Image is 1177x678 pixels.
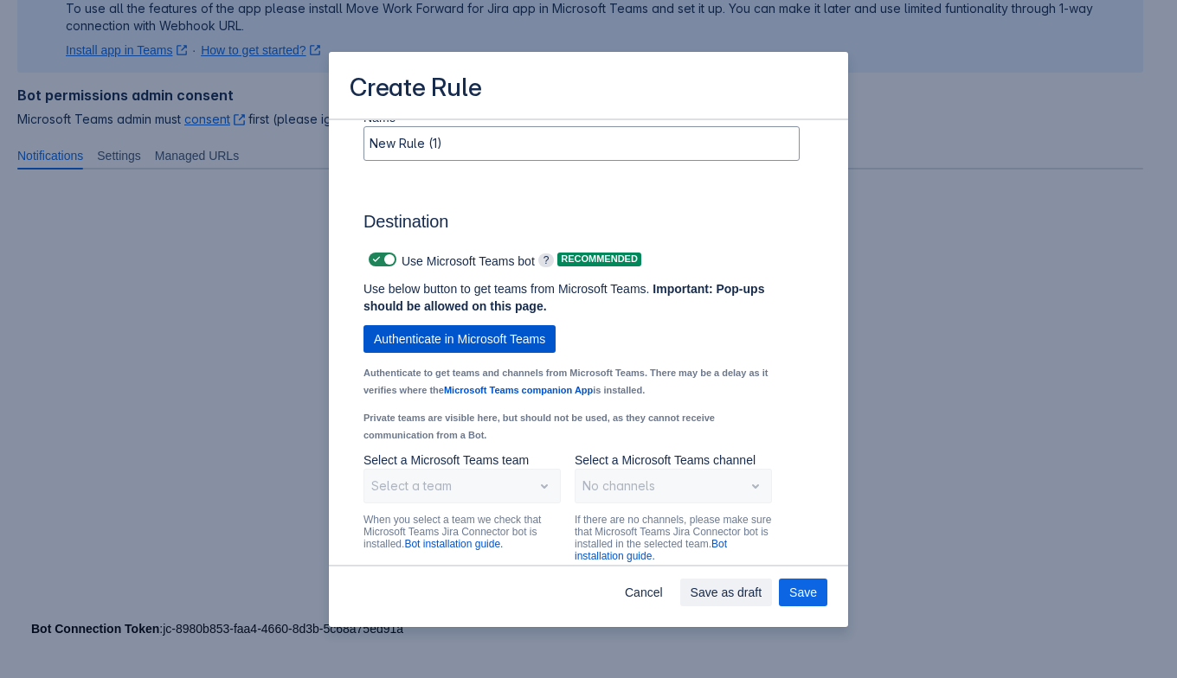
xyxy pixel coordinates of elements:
[575,514,772,562] p: If there are no channels, please make sure that Microsoft Teams Jira Connector bot is installed i...
[363,280,772,315] p: Use below button to get teams from Microsoft Teams.
[680,579,773,606] button: Save as draft
[363,514,561,550] p: When you select a team we check that Microsoft Teams Jira Connector bot is installed.
[557,254,641,264] span: Recommended
[575,538,727,562] a: Bot installation guide.
[363,451,561,469] p: Select a Microsoft Teams team
[363,368,768,395] small: Authenticate to get teams and channels from Microsoft Teams. There may be a delay as it verifies ...
[404,538,503,550] a: Bot installation guide.
[614,579,673,606] button: Cancel
[363,413,715,440] small: Private teams are visible here, but should not be used, as they cannot receive communication from...
[363,247,535,272] div: Use Microsoft Teams bot
[374,325,545,353] span: Authenticate in Microsoft Teams
[789,579,817,606] span: Save
[363,325,556,353] button: Authenticate in Microsoft Teams
[691,579,762,606] span: Save as draft
[364,128,799,159] input: Please enter the name of the rule here
[329,118,848,566] div: Scrollable content
[363,211,800,239] h3: Destination
[779,579,827,606] button: Save
[538,253,555,267] span: ?
[575,451,772,469] p: Select a Microsoft Teams channel
[625,579,663,606] span: Cancel
[350,73,482,106] h3: Create Rule
[444,385,593,395] a: Microsoft Teams companion App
